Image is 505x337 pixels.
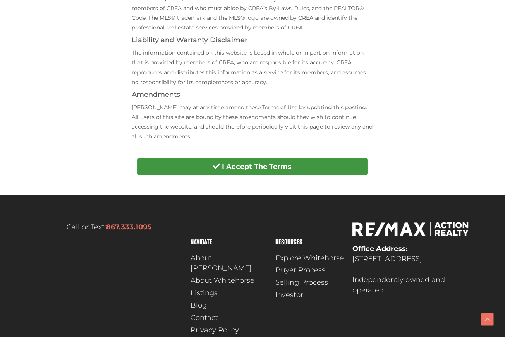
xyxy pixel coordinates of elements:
a: Investor [275,290,345,300]
a: About Whitehorse [191,275,268,286]
span: Buyer Process [275,265,325,275]
p: The information contained on this website is based in whole or in part on information that is pro... [132,48,373,87]
p: [STREET_ADDRESS] Independently owned and operated [352,244,469,296]
a: Privacy Policy [191,325,268,335]
h4: Resources [275,237,345,245]
h4: Liability and Warranty Disclaimer [132,36,373,44]
span: Contact [191,313,218,323]
button: I Accept The Terms [137,158,367,175]
span: Blog [191,300,207,311]
span: Investor [275,290,303,300]
strong: I Accept The Terms [222,162,292,171]
a: About [PERSON_NAME] [191,253,268,274]
span: Listings [191,288,218,298]
span: Selling Process [275,277,328,288]
a: 867.333.1095 [106,223,151,231]
span: About Whitehorse [191,275,254,286]
span: Privacy Policy [191,325,239,335]
a: Listings [191,288,268,298]
a: Buyer Process [275,265,345,275]
a: Blog [191,300,268,311]
h4: Navigate [191,237,268,245]
a: Selling Process [275,277,345,288]
a: Contact [191,313,268,323]
h4: Amendments [132,91,373,99]
a: Explore Whitehorse [275,253,345,263]
strong: Office Address: [352,244,408,253]
p: [PERSON_NAME] may at any time amend these Terms of Use by updating this posting. All users of thi... [132,103,373,142]
p: Call or Text: [36,222,183,232]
